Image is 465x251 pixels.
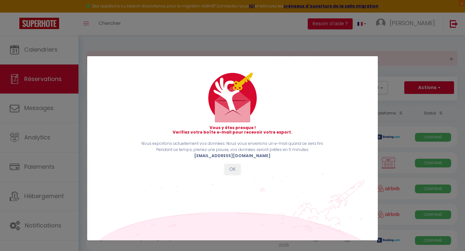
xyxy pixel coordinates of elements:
[97,147,368,153] p: Pendant ce temps, prenez une pause, vos données seront prêtes en 5 minutes.
[97,141,368,147] p: Nous exportons actuellement vos données. Nous vous enverrons un e-mail quand ce sera fini.
[438,222,460,246] iframe: Chat
[208,73,257,122] img: mail
[173,125,292,135] strong: Vous y êtes presque ! Verifiez votre boîte e-mail pour recevoir votre export.
[5,3,25,22] button: Ouvrir le widget de chat LiveChat
[194,153,271,158] b: [EMAIL_ADDRESS][DOMAIN_NAME]
[224,164,241,175] button: OK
